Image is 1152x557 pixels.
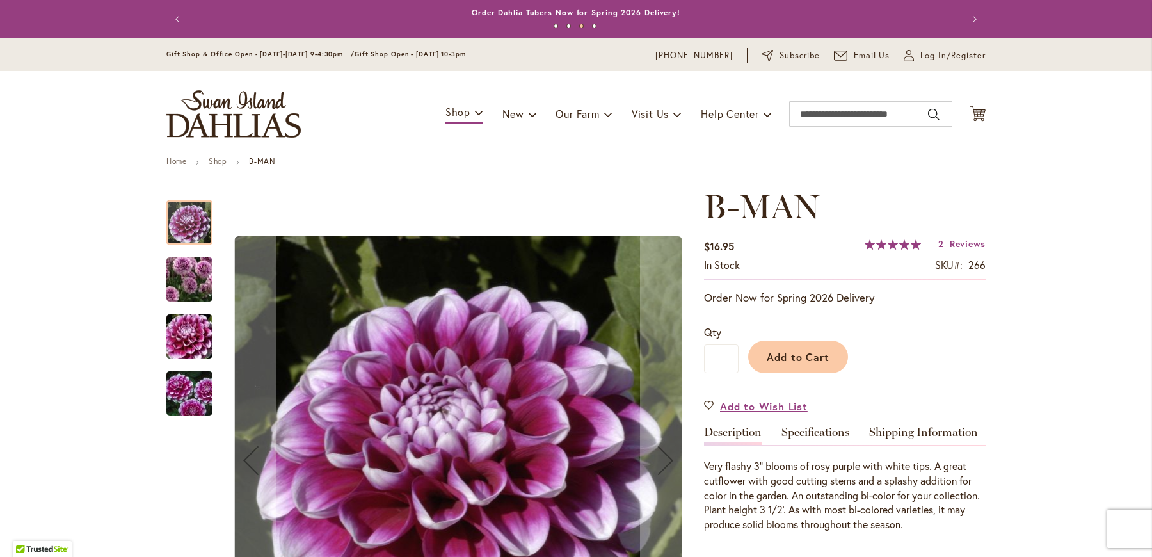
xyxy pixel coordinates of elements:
[748,341,848,373] button: Add to Cart
[143,239,236,319] img: B-MAN
[445,105,470,118] span: Shop
[854,49,890,62] span: Email Us
[704,290,986,305] p: Order Now for Spring 2026 Delivery
[920,49,986,62] span: Log In/Register
[704,239,734,253] span: $16.95
[566,24,571,28] button: 2 of 4
[166,188,225,245] div: B-MAN
[166,156,186,166] a: Home
[935,258,963,271] strong: SKU
[632,107,669,120] span: Visit Us
[704,426,986,532] div: Detailed Product Info
[166,302,225,359] div: B-MAN
[767,350,830,364] span: Add to Cart
[704,325,721,339] span: Qty
[579,24,584,28] button: 3 of 4
[209,156,227,166] a: Shop
[704,258,740,273] div: Availability
[143,306,236,367] img: B-MAN
[781,426,849,445] a: Specifications
[938,238,986,250] a: 2 Reviews
[720,399,808,414] span: Add to Wish List
[592,24,596,28] button: 4 of 4
[960,6,986,32] button: Next
[780,49,820,62] span: Subscribe
[704,186,819,227] span: B-MAN
[704,399,808,414] a: Add to Wish List
[704,459,986,532] div: Very flashy 3" blooms of rosy purple with white tips. A great cutflower with good cutting stems a...
[166,245,225,302] div: B-MAN
[865,239,921,250] div: 100%
[968,258,986,273] div: 266
[502,107,524,120] span: New
[472,8,680,17] a: Order Dahlia Tubers Now for Spring 2026 Delivery!
[762,49,820,62] a: Subscribe
[166,6,192,32] button: Previous
[869,426,978,445] a: Shipping Information
[950,238,986,250] span: Reviews
[166,359,212,416] div: B-MAN
[554,24,558,28] button: 1 of 4
[249,156,275,166] strong: B-MAN
[556,107,599,120] span: Our Farm
[938,238,944,250] span: 2
[166,50,355,58] span: Gift Shop & Office Open - [DATE]-[DATE] 9-4:30pm /
[834,49,890,62] a: Email Us
[904,49,986,62] a: Log In/Register
[655,49,733,62] a: [PHONE_NUMBER]
[10,512,45,547] iframe: Launch Accessibility Center
[704,258,740,271] span: In stock
[166,90,301,138] a: store logo
[355,50,466,58] span: Gift Shop Open - [DATE] 10-3pm
[704,426,762,445] a: Description
[143,363,236,424] img: B-MAN
[701,107,759,120] span: Help Center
